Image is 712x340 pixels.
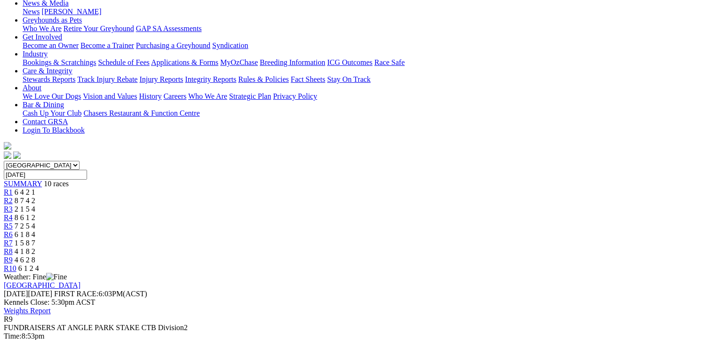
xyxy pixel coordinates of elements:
a: Applications & Forms [151,58,218,66]
a: Integrity Reports [185,75,236,83]
div: Care & Integrity [23,75,708,84]
a: Privacy Policy [273,92,317,100]
img: twitter.svg [13,151,21,159]
a: R4 [4,213,13,221]
span: 8 7 4 2 [15,197,35,205]
a: Care & Integrity [23,67,72,75]
div: Get Involved [23,41,708,50]
span: 10 races [44,180,69,188]
span: 4 1 8 2 [15,247,35,255]
a: Who We Are [23,24,62,32]
a: R6 [4,230,13,238]
span: 1 5 8 7 [15,239,35,247]
a: R8 [4,247,13,255]
a: Get Involved [23,33,62,41]
span: Weather: Fine [4,273,67,281]
span: 6 1 8 4 [15,230,35,238]
a: Stay On Track [327,75,370,83]
a: Login To Blackbook [23,126,85,134]
a: SUMMARY [4,180,42,188]
img: facebook.svg [4,151,11,159]
div: News & Media [23,8,708,16]
span: [DATE] [4,290,28,298]
a: Fact Sheets [291,75,325,83]
a: GAP SA Assessments [136,24,202,32]
a: Bookings & Scratchings [23,58,96,66]
a: ICG Outcomes [327,58,372,66]
a: Who We Are [188,92,227,100]
a: Industry [23,50,48,58]
div: About [23,92,708,101]
a: News [23,8,40,16]
a: R5 [4,222,13,230]
span: 6:03PM(ACST) [54,290,147,298]
img: logo-grsa-white.png [4,142,11,150]
a: Syndication [212,41,248,49]
div: FUNDRAISERS AT ANGLE PARK STAKE CTB Division2 [4,324,708,332]
span: 6 4 2 1 [15,188,35,196]
a: R2 [4,197,13,205]
a: History [139,92,161,100]
a: Weights Report [4,307,51,315]
a: Schedule of Fees [98,58,149,66]
a: Become an Owner [23,41,79,49]
a: R3 [4,205,13,213]
a: Cash Up Your Club [23,109,81,117]
span: 6 1 2 4 [18,264,39,272]
div: Greyhounds as Pets [23,24,708,33]
a: [PERSON_NAME] [41,8,101,16]
img: Fine [46,273,67,281]
span: [DATE] [4,290,52,298]
a: Become a Trainer [80,41,134,49]
a: We Love Our Dogs [23,92,81,100]
a: MyOzChase [220,58,258,66]
span: 7 2 5 4 [15,222,35,230]
a: R10 [4,264,16,272]
a: Bar & Dining [23,101,64,109]
a: Injury Reports [139,75,183,83]
div: Bar & Dining [23,109,708,118]
a: Track Injury Rebate [77,75,137,83]
a: About [23,84,41,92]
div: Industry [23,58,708,67]
a: [GEOGRAPHIC_DATA] [4,281,80,289]
a: R1 [4,188,13,196]
a: Stewards Reports [23,75,75,83]
a: R9 [4,256,13,264]
a: Race Safe [374,58,404,66]
a: Breeding Information [260,58,325,66]
span: FIRST RACE: [54,290,98,298]
a: Chasers Restaurant & Function Centre [83,109,200,117]
a: Greyhounds as Pets [23,16,82,24]
span: 8 6 1 2 [15,213,35,221]
a: Purchasing a Greyhound [136,41,210,49]
a: Strategic Plan [229,92,271,100]
span: R9 [4,315,13,323]
a: Rules & Policies [238,75,289,83]
a: R7 [4,239,13,247]
a: Vision and Values [83,92,137,100]
div: Kennels Close: 5:30pm ACST [4,298,708,307]
span: Time: [4,332,22,340]
span: 2 1 5 4 [15,205,35,213]
a: Retire Your Greyhound [64,24,134,32]
a: Careers [163,92,186,100]
input: Select date [4,170,87,180]
span: 4 6 2 8 [15,256,35,264]
a: Contact GRSA [23,118,68,126]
